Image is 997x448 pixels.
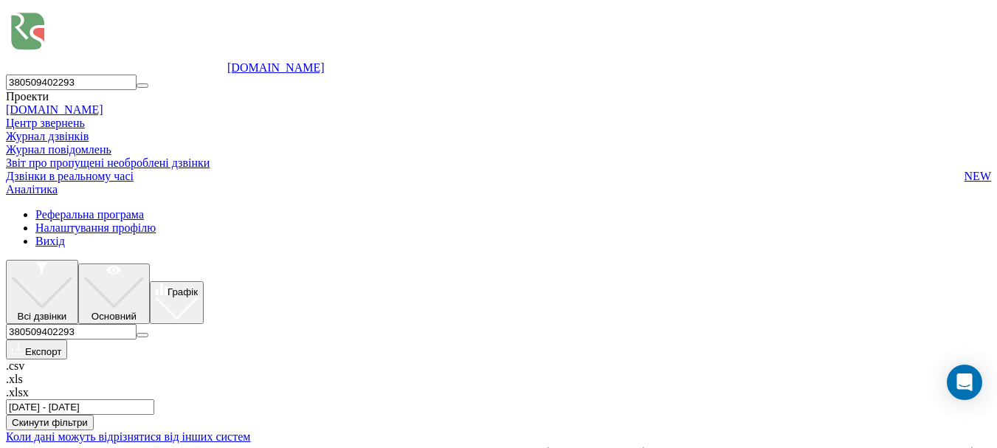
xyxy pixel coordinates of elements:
span: Всі дзвінки [18,311,67,322]
button: Всі дзвінки [6,260,78,324]
input: Пошук за номером [6,324,137,340]
button: Основний [78,263,150,323]
span: Журнал дзвінків [6,130,89,143]
span: Графік [168,286,198,297]
div: Проекти [6,90,991,103]
a: Звіт про пропущені необроблені дзвінки [6,156,991,170]
a: Журнал дзвінків [6,130,991,143]
button: Скинути фільтри [6,415,94,430]
input: Пошук за номером [6,75,137,90]
span: .xlsx [6,386,29,399]
a: Налаштування профілю [35,221,156,234]
a: [DOMAIN_NAME] [6,103,103,116]
span: .csv [6,359,24,372]
button: Експорт [6,340,67,359]
button: Графік [150,281,204,324]
a: Вихід [35,235,65,247]
a: [DOMAIN_NAME] [227,61,325,74]
a: Аналiтика [6,183,58,196]
span: Журнал повідомлень [6,143,111,156]
div: Open Intercom Messenger [947,365,982,400]
a: Дзвінки в реальному часіNEW [6,170,991,183]
span: Звіт про пропущені необроблені дзвінки [6,156,210,170]
span: .xls [6,373,23,385]
span: Дзвінки в реальному часі [6,170,134,183]
a: Центр звернень [6,117,85,129]
a: Реферальна програма [35,208,144,221]
a: Журнал повідомлень [6,143,991,156]
a: Коли дані можуть відрізнятися вiд інших систем [6,430,250,443]
span: NEW [965,170,991,183]
img: Ringostat logo [6,6,227,72]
